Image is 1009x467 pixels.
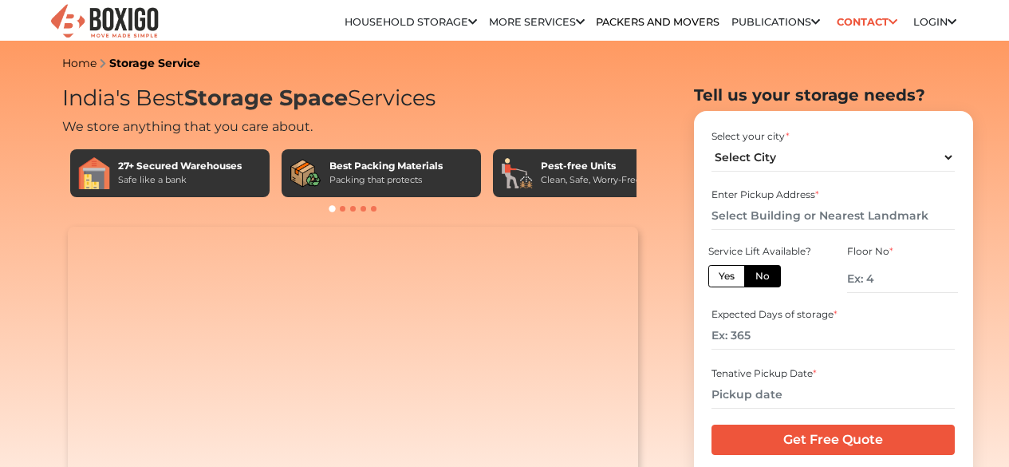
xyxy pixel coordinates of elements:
span: We store anything that you care about. [62,119,313,134]
span: Storage Space [184,85,348,111]
div: Expected Days of storage [711,307,955,322]
input: Get Free Quote [711,425,955,455]
div: Select your city [711,129,955,144]
div: Best Packing Materials [329,159,443,173]
img: 27+ Secured Warehouses [78,157,110,189]
div: Service Lift Available? [708,244,818,259]
label: No [744,265,781,287]
div: Floor No [847,244,957,259]
div: Clean, Safe, Worry-Free [541,173,641,187]
h2: Tell us your storage needs? [694,85,973,105]
div: 27+ Secured Warehouses [118,159,242,173]
input: Pickup date [711,381,955,409]
img: Boxigo [49,2,160,42]
a: Publications [731,16,820,28]
img: Pest-free Units [501,157,533,189]
label: Yes [708,265,745,287]
input: Ex: 4 [847,265,957,293]
h1: India's Best Services [62,85,644,112]
a: More services [489,16,585,28]
div: Tenative Pickup Date [711,366,955,381]
a: Home [62,56,97,70]
a: Contact [831,10,902,34]
div: Pest-free Units [541,159,641,173]
div: Packing that protects [329,173,443,187]
input: Ex: 365 [711,322,955,350]
div: Enter Pickup Address [711,188,955,202]
a: Household Storage [345,16,477,28]
a: Packers and Movers [596,16,719,28]
img: Best Packing Materials [290,157,321,189]
a: Login [913,16,956,28]
input: Select Building or Nearest Landmark [711,202,955,230]
div: Safe like a bank [118,173,242,187]
a: Storage Service [109,56,200,70]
